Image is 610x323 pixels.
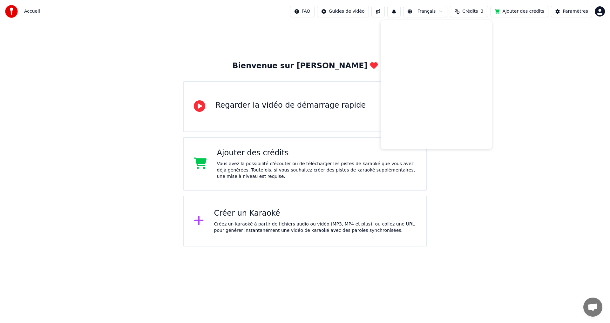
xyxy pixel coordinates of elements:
[462,8,478,15] span: Crédits
[217,161,417,180] div: Vous avez la possibilité d'écouter ou de télécharger les pistes de karaoké que vous avez déjà gén...
[481,8,484,15] span: 3
[450,6,488,17] button: Crédits3
[290,6,315,17] button: FAQ
[24,8,40,15] span: Accueil
[217,148,417,158] div: Ajouter des crédits
[214,208,417,219] div: Créer un Karaoké
[563,8,588,15] div: Paramètres
[215,100,366,111] div: Regarder la vidéo de démarrage rapide
[24,8,40,15] nav: breadcrumb
[491,6,548,17] button: Ajouter des crédits
[317,6,369,17] button: Guides de vidéo
[583,298,602,317] div: Ouvrir le chat
[551,6,592,17] button: Paramètres
[232,61,377,71] div: Bienvenue sur [PERSON_NAME]
[5,5,18,18] img: youka
[214,221,417,234] div: Créez un karaoké à partir de fichiers audio ou vidéo (MP3, MP4 et plus), ou collez une URL pour g...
